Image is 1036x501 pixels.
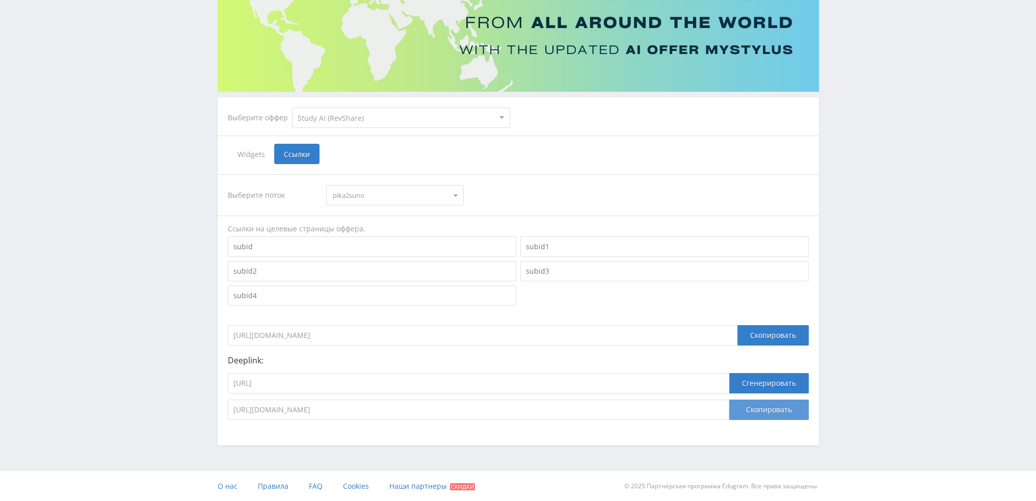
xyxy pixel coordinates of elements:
[729,373,809,393] button: Сгенерировать
[228,236,516,257] input: subid
[228,261,516,281] input: subid2
[228,185,316,205] div: Выберите поток
[309,481,323,491] span: FAQ
[258,481,288,491] span: Правила
[333,186,448,205] span: pika2suno
[228,285,516,306] input: subid4
[520,236,809,257] input: subid1
[729,400,809,420] button: Скопировать
[274,144,320,164] span: Ссылки
[737,325,809,346] div: Скопировать
[228,114,292,122] div: Выберите оффер
[450,483,475,490] span: Скидки
[228,144,274,164] span: Widgets
[218,481,237,491] span: О нас
[520,261,809,281] input: subid3
[389,481,447,491] span: Наши партнеры
[228,224,809,234] div: Ссылки на целевые страницы оффера.
[228,356,809,365] p: Deeplink:
[343,481,369,491] span: Cookies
